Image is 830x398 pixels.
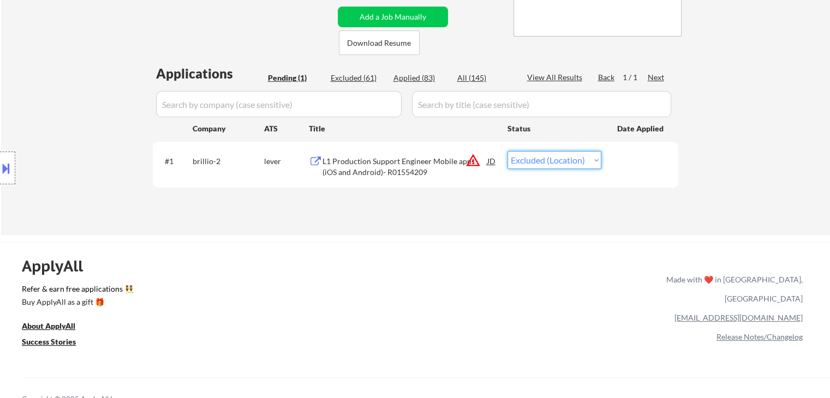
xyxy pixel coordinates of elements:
[465,153,481,168] button: warning_amber
[662,270,803,308] div: Made with ❤️ in [GEOGRAPHIC_DATA], [GEOGRAPHIC_DATA]
[412,91,671,117] input: Search by title (case sensitive)
[156,67,264,80] div: Applications
[648,72,665,83] div: Next
[323,156,487,177] div: L1 Production Support Engineer Mobile apps (iOS and Android)- R01554209
[674,313,803,322] a: [EMAIL_ADDRESS][DOMAIN_NAME]
[331,73,385,83] div: Excluded (61)
[22,321,91,334] a: About ApplyAll
[527,72,586,83] div: View All Results
[22,298,131,306] div: Buy ApplyAll as a gift 🎁
[309,123,497,134] div: Title
[193,123,264,134] div: Company
[623,72,648,83] div: 1 / 1
[22,257,95,275] div: ApplyAll
[156,91,402,117] input: Search by company (case sensitive)
[598,72,616,83] div: Back
[507,118,601,138] div: Status
[617,123,665,134] div: Date Applied
[22,337,76,346] u: Success Stories
[22,285,438,297] a: Refer & earn free applications 👯‍♀️
[338,7,448,27] button: Add a Job Manually
[22,297,131,310] a: Buy ApplyAll as a gift 🎁
[268,73,323,83] div: Pending (1)
[264,123,309,134] div: ATS
[457,73,512,83] div: All (145)
[716,332,803,341] a: Release Notes/Changelog
[193,156,264,167] div: brillio-2
[486,151,497,171] div: JD
[22,336,91,350] a: Success Stories
[22,321,75,330] u: About ApplyAll
[339,31,420,55] button: Download Resume
[264,156,309,167] div: lever
[393,73,448,83] div: Applied (83)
